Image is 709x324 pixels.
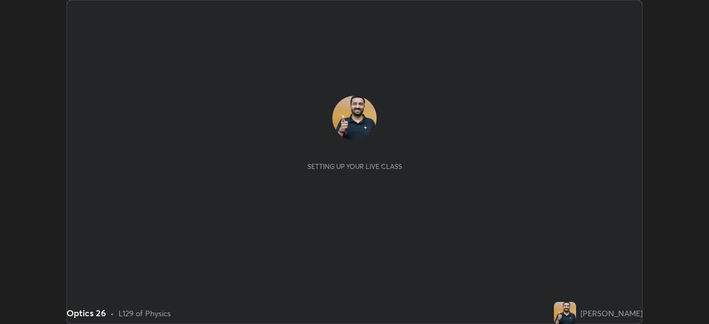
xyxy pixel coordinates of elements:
[119,307,171,319] div: L129 of Physics
[580,307,643,319] div: [PERSON_NAME]
[307,162,402,171] div: Setting up your live class
[332,96,377,140] img: ff9b44368b1746629104e40f292850d8.jpg
[110,307,114,319] div: •
[554,302,576,324] img: ff9b44368b1746629104e40f292850d8.jpg
[66,306,106,320] div: Optics 26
